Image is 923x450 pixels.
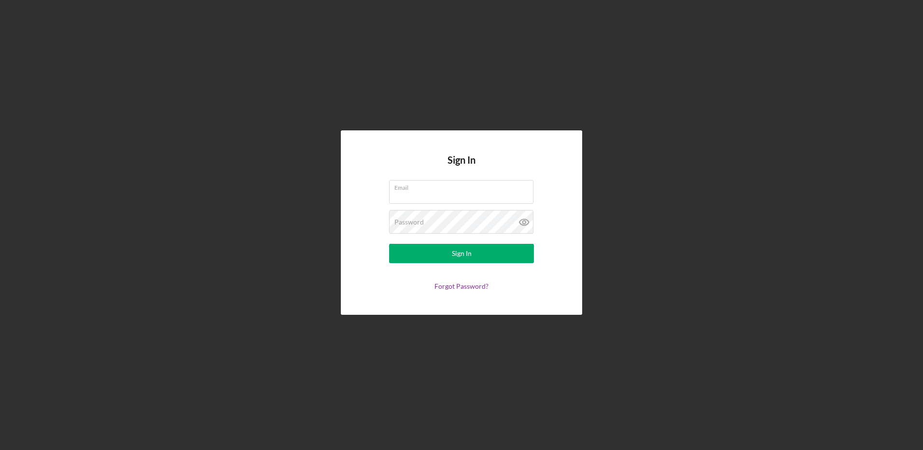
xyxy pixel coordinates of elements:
button: Sign In [389,244,534,263]
a: Forgot Password? [434,282,489,290]
label: Password [394,218,424,226]
label: Email [394,181,533,191]
h4: Sign In [448,155,475,180]
div: Sign In [452,244,472,263]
